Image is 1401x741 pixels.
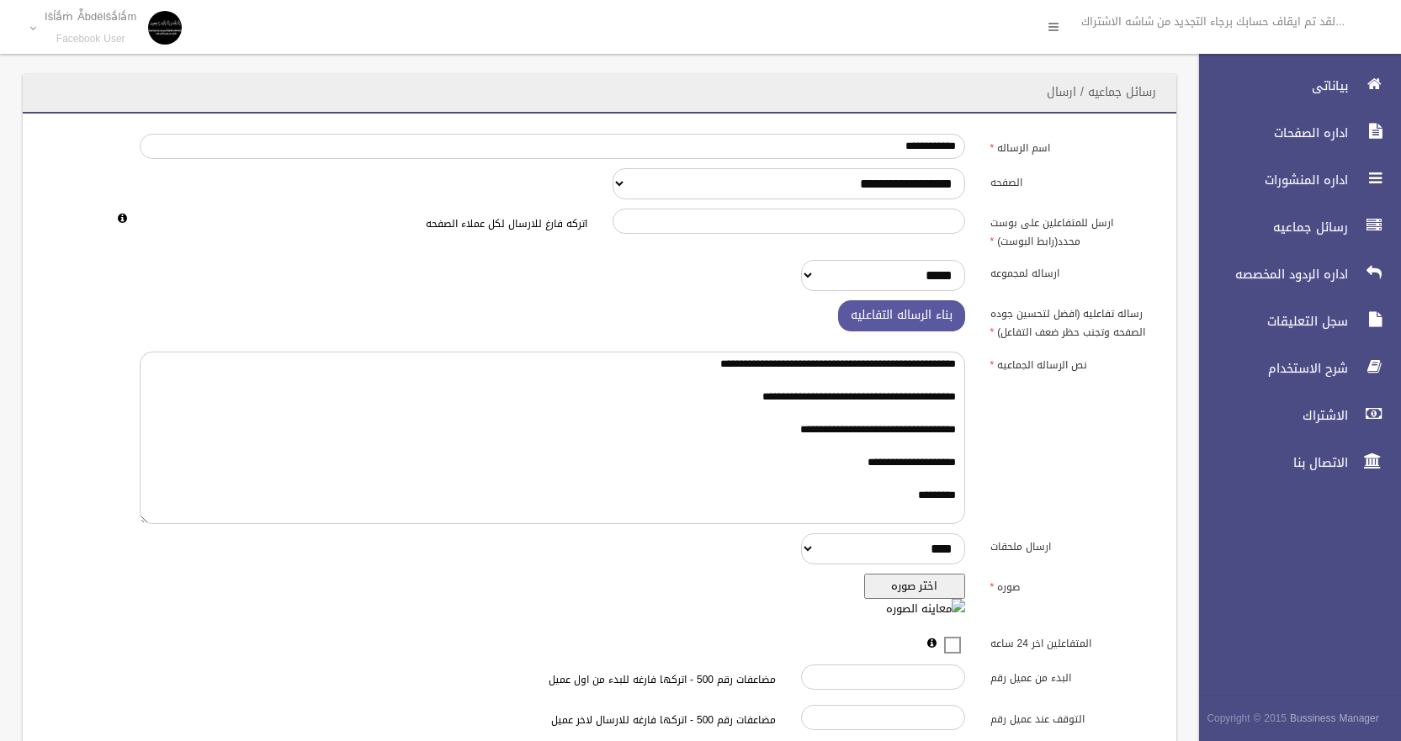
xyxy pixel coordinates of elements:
[1185,114,1401,151] a: اداره الصفحات
[978,209,1167,251] label: ارسل للمتفاعلين على بوست محدد(رابط البوست)
[1290,709,1379,728] strong: Bussiness Manager
[978,705,1167,728] label: التوقف عند عميل رقم
[329,675,776,685] h6: مضاعفات رقم 500 - اتركها فارغه للبدء من اول عميل
[1185,454,1353,471] span: الاتصال بنا
[1027,76,1176,109] header: رسائل جماعيه / ارسال
[45,33,136,45] small: Facebook User
[1185,397,1401,434] a: الاشتراك
[1185,256,1401,293] a: اداره الردود المخصصه
[1185,360,1353,377] span: شرح الاستخدام
[1185,124,1353,141] span: اداره الصفحات
[1185,407,1353,424] span: الاشتراك
[1185,313,1353,330] span: سجل التعليقات
[1185,266,1353,283] span: اداره الردود المخصصه
[45,10,136,23] p: Iŝĺắṁ Ẫbdëlŝắlắm
[1185,444,1401,481] a: الاتصال بنا
[838,300,965,331] button: بناء الرساله التفاعليه
[140,219,586,230] h6: اتركه فارغ للارسال لكل عملاء الصفحه
[1185,77,1353,94] span: بياناتى
[978,134,1167,157] label: اسم الرساله
[1185,350,1401,387] a: شرح الاستخدام
[978,629,1167,653] label: المتفاعلين اخر 24 ساعه
[1185,209,1401,246] a: رسائل جماعيه
[1185,219,1353,236] span: رسائل جماعيه
[864,574,965,599] button: اختر صوره
[1185,303,1401,340] a: سجل التعليقات
[978,664,1167,688] label: البدء من عميل رقم
[978,300,1167,342] label: رساله تفاعليه (افضل لتحسين جوده الصفحه وتجنب حظر ضعف التفاعل)
[1207,709,1287,728] span: Copyright © 2015
[978,260,1167,283] label: ارساله لمجموعه
[978,574,1167,597] label: صوره
[978,168,1167,192] label: الصفحه
[1185,67,1401,104] a: بياناتى
[329,715,776,726] h6: مضاعفات رقم 500 - اتركها فارغه للارسال لاخر عميل
[886,599,965,619] img: معاينه الصوره
[1185,172,1353,188] span: اداره المنشورات
[978,533,1167,557] label: ارسال ملحقات
[978,352,1167,375] label: نص الرساله الجماعيه
[1185,161,1401,198] a: اداره المنشورات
